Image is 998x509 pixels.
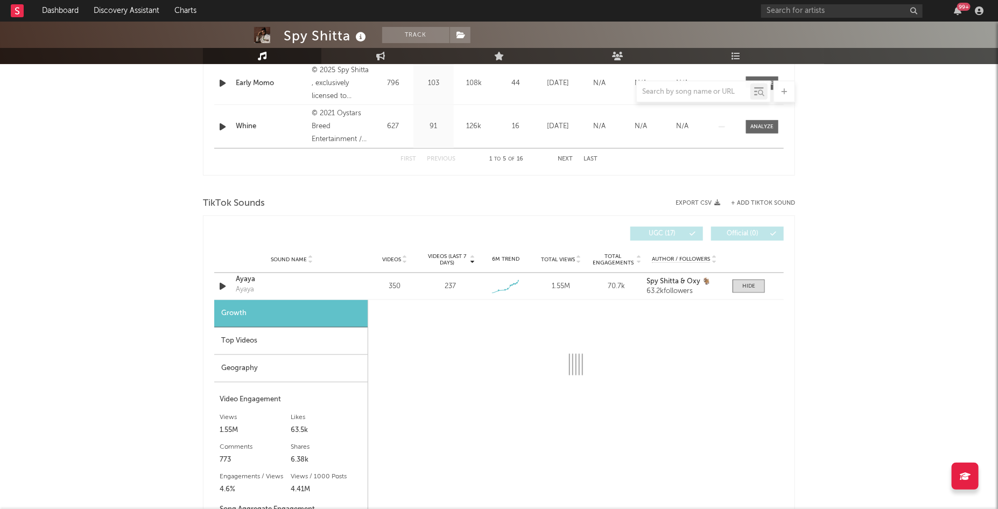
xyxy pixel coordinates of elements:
button: First [400,156,416,162]
button: 99+ [954,6,961,15]
div: 350 [370,281,420,292]
button: Export CSV [676,200,720,206]
div: 627 [376,121,411,132]
div: [DATE] [540,78,576,89]
div: 4.41M [291,483,363,496]
button: Previous [427,156,455,162]
div: Views / 1000 Posts [291,470,363,483]
div: N/A [664,121,700,132]
span: Total Engagements [592,253,635,266]
div: 4.6% [220,483,291,496]
div: Shares [291,441,363,454]
button: UGC(17) [630,227,703,241]
button: Track [382,27,449,43]
button: + Add TikTok Sound [720,200,795,206]
div: Likes [291,411,363,424]
div: Ayaya [236,284,254,295]
div: N/A [581,121,617,132]
div: 1.55M [220,424,291,437]
div: Geography [214,355,368,382]
strong: Spy Shitta & Oxy 🐐 [647,278,711,285]
div: 1.55M [536,281,586,292]
span: Official ( 0 ) [718,231,768,237]
div: 99 + [957,3,971,11]
div: 103 [416,78,451,89]
span: TikTok Sounds [203,197,265,210]
span: Sound Name [271,256,307,263]
input: Search for artists [761,4,923,18]
span: Videos (last 7 days) [425,253,469,266]
div: N/A [623,78,659,89]
div: 796 [376,78,411,89]
div: © 2021 Oystars Breed Entertainment / Azuri [312,107,370,146]
div: N/A [664,78,700,89]
button: Official(0) [711,227,784,241]
div: 70.7k [592,281,642,292]
div: Engagements / Views [220,470,291,483]
button: + Add TikTok Sound [731,200,795,206]
div: Spy Shitta [284,27,369,45]
button: Last [584,156,598,162]
span: Total Views [541,256,575,263]
span: UGC ( 17 ) [637,231,687,237]
div: Comments [220,441,291,454]
div: 63.2k followers [647,288,722,295]
div: Video Engagement [220,393,362,406]
div: 6.38k [291,454,363,466]
span: Author / Followers [652,256,710,263]
div: 773 [220,454,291,466]
div: N/A [581,78,617,89]
div: 63.5k [291,424,363,437]
a: Spy Shitta & Oxy 🐐 [647,278,722,285]
div: N/A [623,121,659,132]
a: Early Momo [236,78,306,89]
div: 237 [445,281,456,292]
div: Top Videos [214,327,368,355]
span: of [509,157,515,162]
input: Search by song name or URL [637,88,750,96]
div: Growth [214,300,368,327]
span: Videos [382,256,401,263]
button: Next [558,156,573,162]
div: 6M Trend [481,255,531,263]
div: 108k [456,78,491,89]
div: 1 5 16 [477,153,536,166]
div: Views [220,411,291,424]
div: [DATE] [540,121,576,132]
div: 91 [416,121,451,132]
div: 16 [497,121,535,132]
a: Ayaya [236,274,348,285]
div: 126k [456,121,491,132]
a: Whine [236,121,306,132]
span: to [495,157,501,162]
div: 44 [497,78,535,89]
